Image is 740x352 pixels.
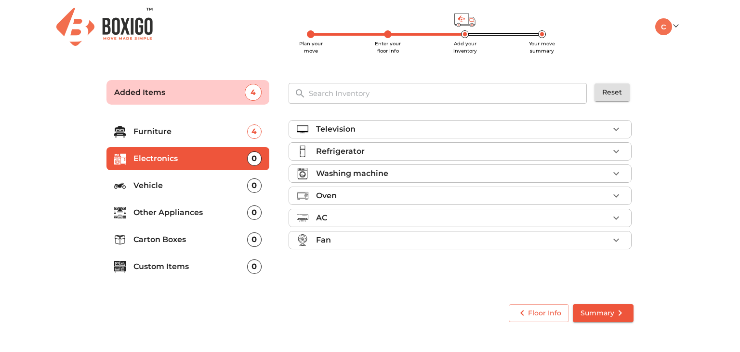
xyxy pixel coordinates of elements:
div: 0 [247,151,262,166]
img: television [297,123,308,135]
div: 0 [247,232,262,247]
p: AC [316,212,327,224]
p: Fan [316,234,331,246]
input: Search Inventory [303,83,594,104]
span: Summary [581,307,626,319]
span: Floor Info [516,307,561,319]
span: Reset [602,86,622,98]
p: Added Items [114,87,245,98]
img: washing_machine [297,168,308,179]
div: 0 [247,259,262,274]
p: Refrigerator [316,146,365,157]
p: Television [316,123,356,135]
span: Add your inventory [453,41,477,54]
span: Plan your move [299,41,323,54]
img: Boxigo [56,8,153,46]
img: fan [297,234,308,246]
div: 4 [247,124,262,139]
div: 0 [247,205,262,220]
span: Your move summary [529,41,555,54]
p: Washing machine [316,168,388,179]
button: Reset [595,83,630,101]
button: Floor Info [509,304,569,322]
div: 4 [245,84,262,101]
p: Furniture [133,126,247,137]
p: Other Appliances [133,207,247,218]
div: 0 [247,178,262,193]
img: refrigerator [297,146,308,157]
img: air_conditioner [297,212,308,224]
p: Carton Boxes [133,234,247,245]
span: Enter your floor info [375,41,401,54]
p: Custom Items [133,261,247,272]
img: oven [297,190,308,202]
p: Vehicle [133,180,247,191]
p: Electronics [133,153,247,164]
button: Summary [573,304,634,322]
p: Oven [316,190,337,202]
